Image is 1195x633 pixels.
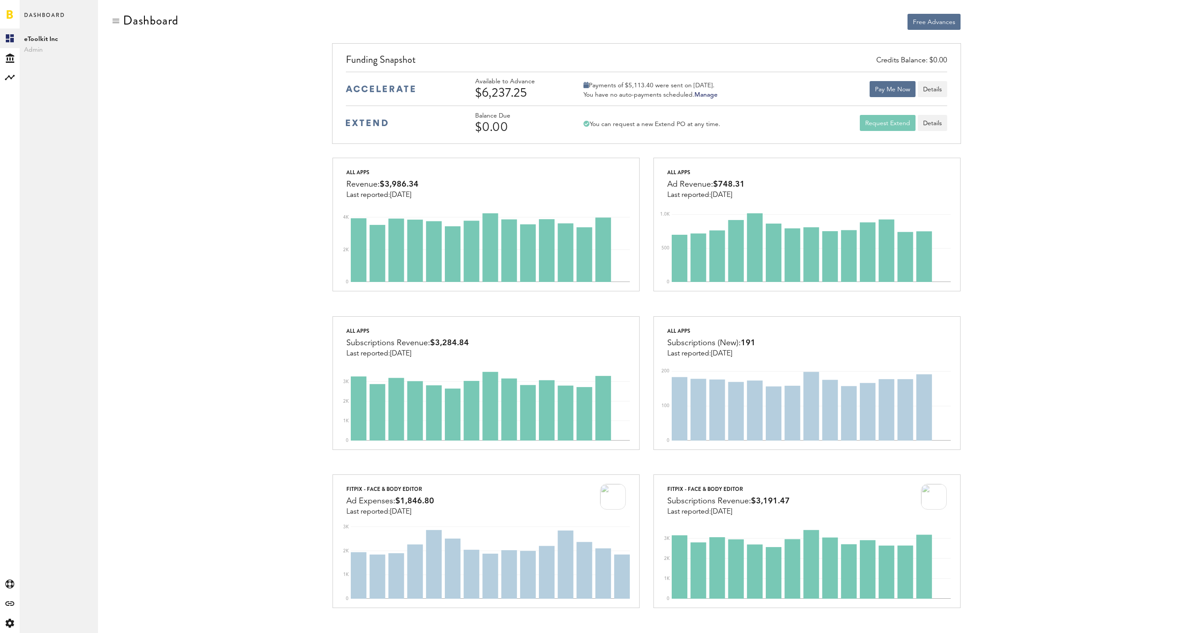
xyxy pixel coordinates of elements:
[876,56,947,66] div: Credits Balance: $0.00
[860,115,916,131] button: Request Extend
[667,326,756,336] div: All apps
[713,180,745,188] span: $748.31
[664,536,670,541] text: 3K
[475,112,560,120] div: Balance Due
[667,191,745,199] div: Last reported:
[667,350,756,358] div: Last reported:
[343,525,349,529] text: 3K
[343,215,349,220] text: 4K
[918,115,947,131] a: Details
[711,508,732,515] span: [DATE]
[661,404,669,408] text: 100
[346,280,349,284] text: 0
[711,350,732,357] span: [DATE]
[751,497,790,505] span: $3,191.47
[343,549,349,553] text: 2K
[346,508,434,516] div: Last reported:
[711,192,732,199] span: [DATE]
[395,497,434,505] span: $1,846.80
[667,280,669,284] text: 0
[346,326,469,336] div: All apps
[583,91,718,99] div: You have no auto-payments scheduled.
[694,92,718,98] a: Manage
[741,339,756,347] span: 191
[346,484,434,494] div: FitPix - Face & Body Editor
[667,167,745,178] div: All apps
[660,212,670,216] text: 1.0K
[24,34,94,45] span: eToolkit Inc
[667,178,745,191] div: Ad Revenue:
[343,419,349,423] text: 1K
[583,120,720,128] div: You can request a new Extend PO at any time.
[343,399,349,403] text: 2K
[667,596,669,601] text: 0
[664,556,670,561] text: 2K
[667,494,790,508] div: Subscriptions Revenue:
[430,339,469,347] span: $3,284.84
[390,192,411,199] span: [DATE]
[24,10,65,29] span: Dashboard
[390,350,411,357] span: [DATE]
[343,248,349,252] text: 2K
[343,379,349,384] text: 3K
[346,191,419,199] div: Last reported:
[346,119,388,127] img: extend-medium-blue-logo.svg
[346,167,419,178] div: All apps
[346,86,415,92] img: accelerate-medium-blue-logo.svg
[343,573,349,577] text: 1K
[667,438,669,443] text: 0
[921,484,947,510] img: 2LlM_AFDijZQuv08uoCoT9dgizXvoJzh09mdn8JawuzvThUA8NjVLAqjkGLDN4doz4r8
[123,13,178,28] div: Dashboard
[1125,606,1186,629] iframe: Opens a widget where you can find more information
[346,438,349,443] text: 0
[870,81,916,97] button: Pay Me Now
[475,78,560,86] div: Available to Advance
[380,180,419,188] span: $3,986.34
[583,82,718,90] div: Payments of $5,113.40 were sent on [DATE].
[346,350,469,358] div: Last reported:
[908,14,961,30] button: Free Advances
[346,494,434,508] div: Ad Expenses:
[346,178,419,191] div: Revenue:
[664,576,670,581] text: 1K
[600,484,626,510] img: 2LlM_AFDijZQuv08uoCoT9dgizXvoJzh09mdn8JawuzvThUA8NjVLAqjkGLDN4doz4r8
[390,508,411,515] span: [DATE]
[918,81,947,97] button: Details
[24,45,94,55] span: Admin
[661,369,669,373] text: 200
[667,336,756,350] div: Subscriptions (New):
[667,484,790,494] div: FitPix - Face & Body Editor
[475,120,560,134] div: $0.00
[346,336,469,350] div: Subscriptions Revenue:
[346,53,947,72] div: Funding Snapshot
[667,508,790,516] div: Last reported:
[475,86,560,100] div: $6,237.25
[661,246,669,250] text: 500
[346,596,349,601] text: 0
